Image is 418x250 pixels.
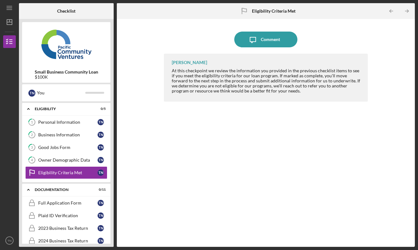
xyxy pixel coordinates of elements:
[25,154,107,166] a: 4Owner Demographic DataTN
[234,32,297,47] button: Comment
[98,212,104,219] div: T N
[98,144,104,151] div: T N
[31,120,33,124] tspan: 1
[261,32,280,47] div: Comment
[25,209,107,222] a: Plaid ID VerificationTN
[252,9,296,14] b: Eligibility Criteria Met
[35,107,90,111] div: Eligibility
[31,158,33,162] tspan: 4
[98,132,104,138] div: T N
[38,158,98,163] div: Owner Demographic Data
[98,225,104,231] div: T N
[38,200,98,205] div: Full Application Form
[31,146,33,150] tspan: 3
[25,128,107,141] a: 2Business InformationTN
[35,188,90,192] div: Documentation
[98,200,104,206] div: T N
[38,145,98,150] div: Good Jobs Form
[25,116,107,128] a: 1Personal InformationTN
[31,133,33,137] tspan: 2
[37,87,85,98] div: You
[25,141,107,154] a: 3Good Jobs FormTN
[35,74,98,80] div: $100K
[38,213,98,218] div: Plaid ID Verification
[28,90,35,97] div: T N
[98,238,104,244] div: T N
[35,69,98,74] b: Small Business Community Loan
[25,222,107,235] a: 2023 Business Tax ReturnTN
[38,120,98,125] div: Personal Information
[172,68,362,93] div: At this checkpoint we review the information you provided in the previous checklist items to see ...
[22,25,110,63] img: Product logo
[38,238,98,243] div: 2024 Business Tax Return
[25,166,107,179] a: Eligibility Criteria MetTN
[172,60,207,65] div: [PERSON_NAME]
[94,188,106,192] div: 0 / 11
[98,170,104,176] div: T N
[94,107,106,111] div: 0 / 5
[3,234,16,247] button: TN
[25,235,107,247] a: 2024 Business Tax ReturnTN
[98,157,104,163] div: T N
[38,132,98,137] div: Business Information
[98,119,104,125] div: T N
[38,170,98,175] div: Eligibility Criteria Met
[38,226,98,231] div: 2023 Business Tax Return
[8,239,12,242] text: TN
[25,197,107,209] a: Full Application FormTN
[57,9,75,14] b: Checklist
